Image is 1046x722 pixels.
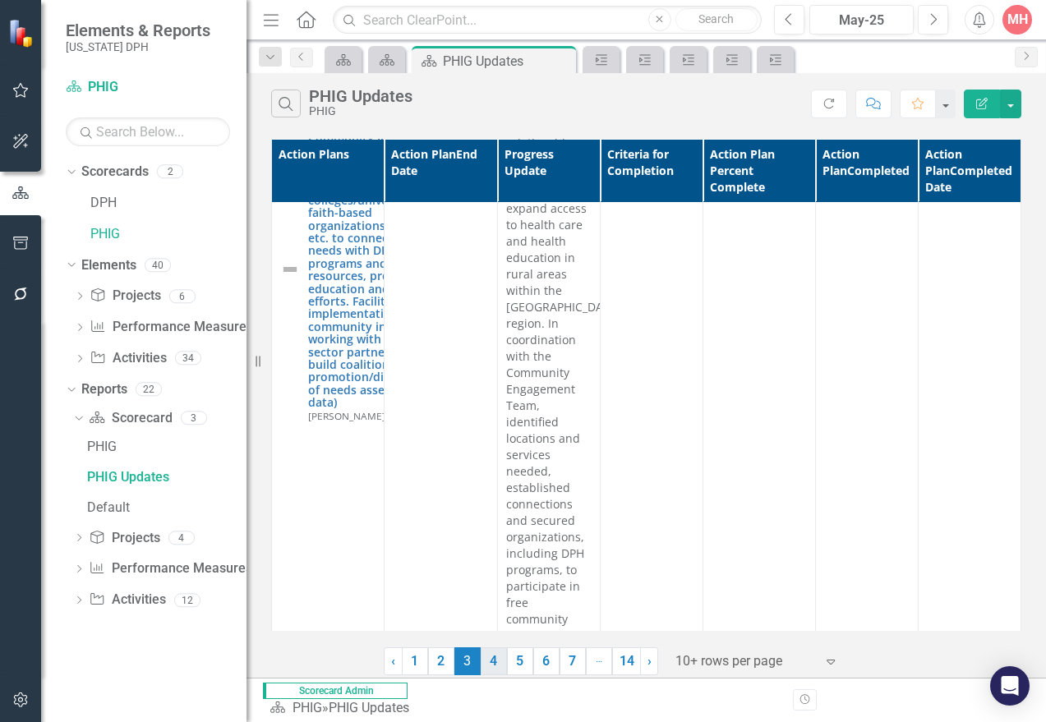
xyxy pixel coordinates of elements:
button: MH [1002,5,1032,34]
div: Default [87,500,247,515]
div: PHIG Updates [309,87,412,105]
span: ‹ [391,653,395,669]
img: ClearPoint Strategy [8,18,37,47]
div: PHIG Updates [443,51,572,71]
a: Elements [81,256,136,275]
a: Scorecard [89,409,172,428]
span: Elements & Reports [66,21,210,40]
a: Performance Measures [90,318,252,337]
span: › [647,653,652,669]
div: 22 [136,383,162,397]
a: Scorecards [81,163,149,182]
div: Open Intercom Messenger [990,666,1030,706]
span: Search [698,12,734,25]
small: [US_STATE] DPH [66,40,210,53]
div: 6 [169,289,196,303]
a: 6 [533,647,560,675]
div: PHIG Updates [87,470,247,485]
span: Scorecard Admin [263,683,408,699]
div: 3 [181,411,207,425]
img: Not Defined [280,260,300,279]
a: Milestone 5.6: Community Initiatives Establish relationships with stakeholders: healthcare provid... [308,118,453,409]
input: Search ClearPoint... [333,6,762,34]
div: 40 [145,258,171,272]
div: 4 [168,531,195,545]
button: May-25 [809,5,914,34]
a: PHIG Updates [83,464,247,490]
div: 34 [175,352,201,366]
div: 2 [157,165,183,179]
a: 1 [402,647,428,675]
a: 4 [481,647,507,675]
div: PHIG [87,439,247,454]
div: May-25 [815,11,908,30]
a: Performance Measures [89,559,251,578]
a: 7 [560,647,586,675]
div: » [270,699,416,718]
a: 14 [612,647,641,675]
a: PHIG [293,700,322,715]
a: Projects [90,287,160,306]
a: PHIG [83,434,247,460]
div: 12 [174,593,200,607]
div: PHIG Updates [329,700,409,715]
a: PHIG [90,225,247,244]
a: 5 [507,647,533,675]
a: Activities [90,349,166,368]
span: 3 [454,647,481,675]
input: Search Below... [66,117,230,146]
a: PHIG [66,78,230,97]
a: DPH [90,194,247,213]
div: PHIG [309,105,412,117]
a: Default [83,494,247,521]
p: Established relationships with multiple health providers to expand access to health care and heal... [506,118,592,697]
a: Reports [81,380,127,399]
a: Activities [89,591,165,609]
button: Search [675,8,758,31]
a: Projects [89,529,159,548]
a: 2 [428,647,454,675]
small: [PERSON_NAME] [308,411,385,421]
